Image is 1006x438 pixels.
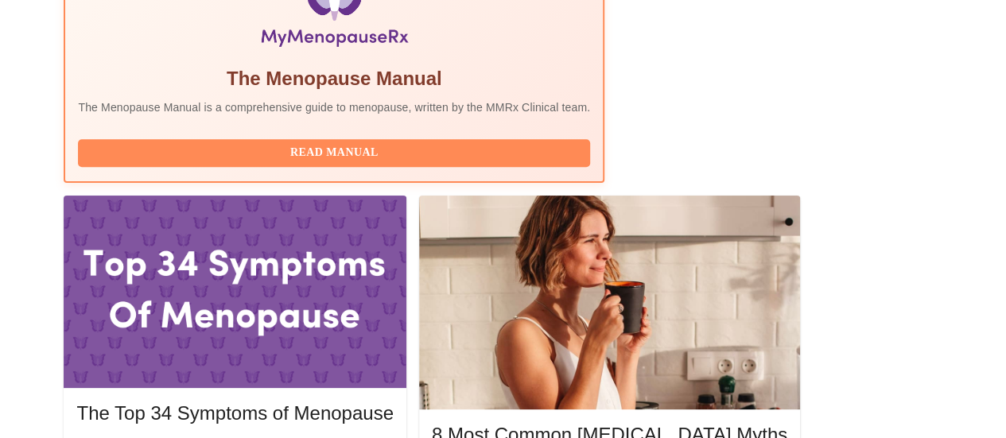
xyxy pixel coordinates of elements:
a: Read Manual [78,145,594,158]
span: Read Manual [94,143,574,163]
h5: The Top 34 Symptoms of Menopause [76,401,393,426]
button: Read Manual [78,139,590,167]
h5: The Menopause Manual [78,66,590,91]
p: The Menopause Manual is a comprehensive guide to menopause, written by the MMRx Clinical team. [78,99,590,115]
